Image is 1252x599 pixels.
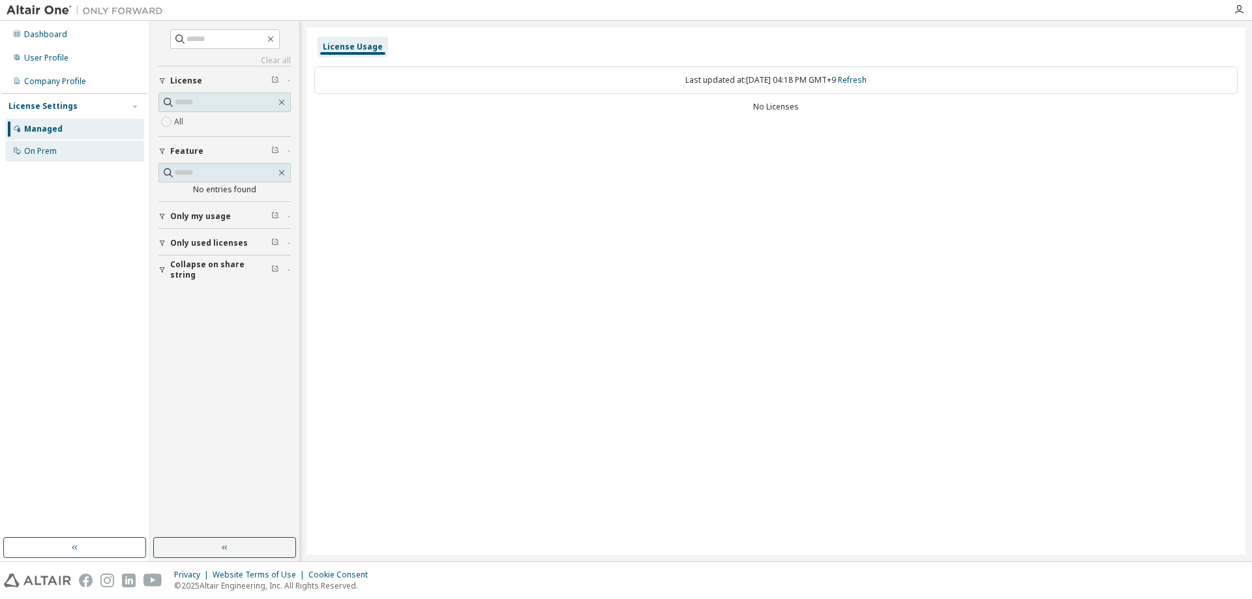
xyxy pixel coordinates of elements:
[8,101,78,111] div: License Settings
[271,146,279,156] span: Clear filter
[170,211,231,222] span: Only my usage
[271,265,279,275] span: Clear filter
[24,76,86,87] div: Company Profile
[158,184,291,195] div: No entries found
[158,137,291,166] button: Feature
[122,574,136,587] img: linkedin.svg
[158,256,291,284] button: Collapse on share string
[174,580,376,591] p: © 2025 Altair Engineering, Inc. All Rights Reserved.
[314,66,1238,94] div: Last updated at: [DATE] 04:18 PM GMT+9
[4,574,71,587] img: altair_logo.svg
[24,29,67,40] div: Dashboard
[170,76,202,86] span: License
[158,55,291,66] a: Clear all
[323,42,383,52] div: License Usage
[314,102,1238,112] div: No Licenses
[158,202,291,231] button: Only my usage
[170,238,248,248] span: Only used licenses
[271,238,279,248] span: Clear filter
[79,574,93,587] img: facebook.svg
[308,570,376,580] div: Cookie Consent
[100,574,114,587] img: instagram.svg
[213,570,308,580] div: Website Terms of Use
[838,74,867,85] a: Refresh
[24,124,63,134] div: Managed
[158,229,291,257] button: Only used licenses
[143,574,162,587] img: youtube.svg
[170,146,203,156] span: Feature
[170,259,271,280] span: Collapse on share string
[24,53,68,63] div: User Profile
[174,570,213,580] div: Privacy
[174,114,186,130] label: All
[271,76,279,86] span: Clear filter
[158,66,291,95] button: License
[24,146,57,156] div: On Prem
[7,4,170,17] img: Altair One
[271,211,279,222] span: Clear filter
